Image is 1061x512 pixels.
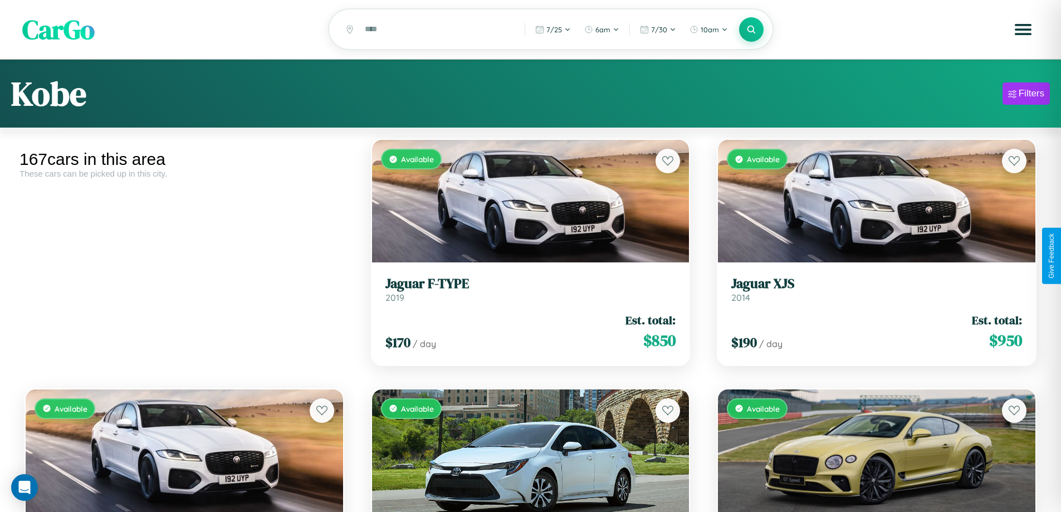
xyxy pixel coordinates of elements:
[651,25,667,34] span: 7 / 30
[22,11,95,48] span: CarGo
[1019,88,1044,99] div: Filters
[747,404,780,413] span: Available
[19,150,349,169] div: 167 cars in this area
[401,404,434,413] span: Available
[989,329,1022,352] span: $ 950
[579,21,625,38] button: 6am
[1008,14,1039,45] button: Open menu
[634,21,682,38] button: 7/30
[1003,82,1050,105] button: Filters
[643,329,676,352] span: $ 850
[747,154,780,164] span: Available
[385,276,676,292] h3: Jaguar F-TYPE
[731,276,1022,303] a: Jaguar XJS2014
[11,71,86,116] h1: Kobe
[385,333,410,352] span: $ 170
[546,25,562,34] span: 7 / 25
[530,21,576,38] button: 7/25
[625,312,676,328] span: Est. total:
[55,404,87,413] span: Available
[759,338,783,349] span: / day
[731,276,1022,292] h3: Jaguar XJS
[1048,233,1055,279] div: Give Feedback
[413,338,436,349] span: / day
[972,312,1022,328] span: Est. total:
[385,292,404,303] span: 2019
[385,276,676,303] a: Jaguar F-TYPE2019
[401,154,434,164] span: Available
[684,21,734,38] button: 10am
[731,292,750,303] span: 2014
[595,25,610,34] span: 6am
[19,169,349,178] div: These cars can be picked up in this city.
[11,474,38,501] div: Open Intercom Messenger
[731,333,757,352] span: $ 190
[701,25,719,34] span: 10am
